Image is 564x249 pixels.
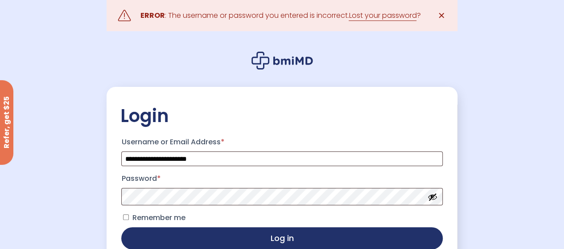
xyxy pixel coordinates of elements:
[123,214,129,220] input: Remember me
[428,192,437,202] button: Show password
[121,171,442,186] label: Password
[132,212,185,223] span: Remember me
[349,10,416,21] a: Lost your password
[438,9,445,22] span: ✕
[120,105,444,127] h2: Login
[433,7,451,24] a: ✕
[140,10,165,20] strong: ERROR
[140,9,420,22] div: : The username or password you entered is incorrect. ?
[121,135,442,149] label: Username or Email Address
